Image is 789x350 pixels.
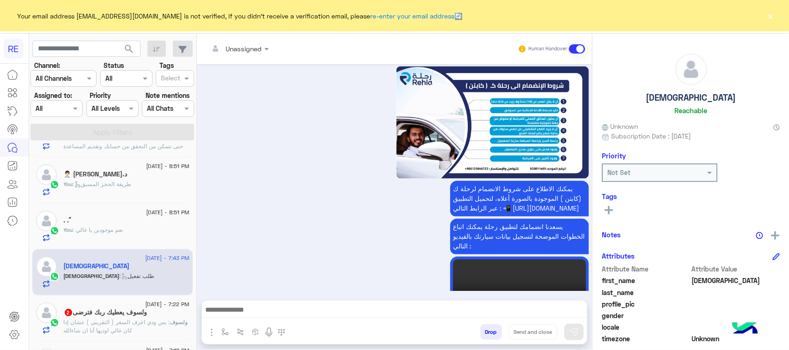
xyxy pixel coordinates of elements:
[602,264,690,274] span: Attribute Name
[64,226,73,233] span: You
[692,311,780,320] span: null
[221,328,229,336] img: select flow
[34,91,72,100] label: Assigned to:
[4,39,24,59] div: RE
[64,262,130,270] h5: Mohammed
[692,322,780,332] span: null
[528,45,567,53] small: Human Handover
[602,276,690,285] span: first_name
[36,302,57,323] img: defaultAdmin.png
[64,272,120,279] span: [DEMOGRAPHIC_DATA]
[104,60,124,70] label: Status
[206,327,217,338] img: send attachment
[602,192,780,200] h6: Tags
[675,54,707,85] img: defaultAdmin.png
[146,208,189,217] span: [DATE] - 8:51 PM
[64,308,147,316] h5: ولسوف يعطيك ربك فترضى
[252,328,259,336] img: create order
[36,211,57,231] img: defaultAdmin.png
[480,324,502,340] button: Drop
[218,324,233,339] button: select flow
[31,124,194,140] button: Apply Filters
[159,60,174,70] label: Tags
[602,322,690,332] span: locale
[18,11,463,21] span: Your email address [EMAIL_ADDRESS][DOMAIN_NAME] is not verified, if you didn't receive a verifica...
[90,91,111,100] label: Priority
[611,131,691,141] span: Subscription Date : [DATE]
[371,12,455,20] a: re-enter your email address
[36,256,57,277] img: defaultAdmin.png
[64,217,71,224] h5: . . ً
[73,226,123,233] span: نعم موجودين يا غالي
[278,329,285,336] img: make a call
[50,180,59,189] img: WhatsApp
[692,276,780,285] span: Mohammed
[73,181,132,187] span: : طريقة الحجز المسبق
[569,327,579,337] img: send message
[145,254,189,262] span: [DATE] - 7:43 PM
[453,185,582,212] span: يمكنك الاطلاع على شروط الانضمام لرحلة ك (كابتن ) الموجودة بالصورة أعلاه، لتحميل التطبيق عبر الراب...
[145,300,189,308] span: [DATE] - 7:22 PM
[602,334,690,344] span: timezone
[170,319,188,326] span: ولسوف
[602,288,690,297] span: last_name
[729,313,761,345] img: hulul-logo.png
[674,106,707,115] h6: Reachable
[602,121,638,131] span: Unknown
[64,319,170,334] span: بس ودي اعرف السعر ( التقريبي ) عشان إذا كان غالي اوديها أنا ان شاءالله
[159,73,180,85] div: Select
[756,232,763,239] img: notes
[50,272,59,281] img: WhatsApp
[146,91,190,100] label: Note mentions
[123,43,135,54] span: search
[602,230,621,239] h6: Notes
[263,327,275,338] img: send voice note
[396,66,589,179] img: %D8%A7%D9%84%D9%83%D8%A8%D8%A7%D8%AA%D9%86%202022%202.jpg
[34,60,60,70] label: Channel:
[771,231,779,240] img: add
[248,324,263,339] button: create order
[602,252,635,260] h6: Attributes
[450,219,589,254] p: 23/8/2025, 7:42 PM
[65,309,72,316] span: 2
[118,41,141,60] button: search
[233,324,248,339] button: Trigger scenario
[146,162,189,170] span: [DATE] - 8:51 PM
[64,134,183,158] span: فضلًا زوّدنا برقم الجوال المسجّل في التطبيق حتى نتمكن من التحقق من حسابك وتقديم المساعدة اللازمة ...
[602,299,690,309] span: profile_pic
[450,181,589,217] p: 23/8/2025, 7:42 PM
[64,170,128,178] h5: د.محمد حسين العطوي 👨🏻‍⚕️
[120,272,155,279] span: : طلب تفعيل
[602,311,690,320] span: gender
[766,11,775,20] button: ×
[237,328,244,336] img: Trigger scenario
[64,181,73,187] span: You
[50,226,59,235] img: WhatsApp
[646,92,736,103] h5: [DEMOGRAPHIC_DATA]
[692,334,780,344] span: Unknown
[602,151,626,160] h6: Priority
[509,324,557,340] button: Send and close
[50,318,59,327] img: WhatsApp
[692,264,780,274] span: Attribute Value
[36,164,57,185] img: defaultAdmin.png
